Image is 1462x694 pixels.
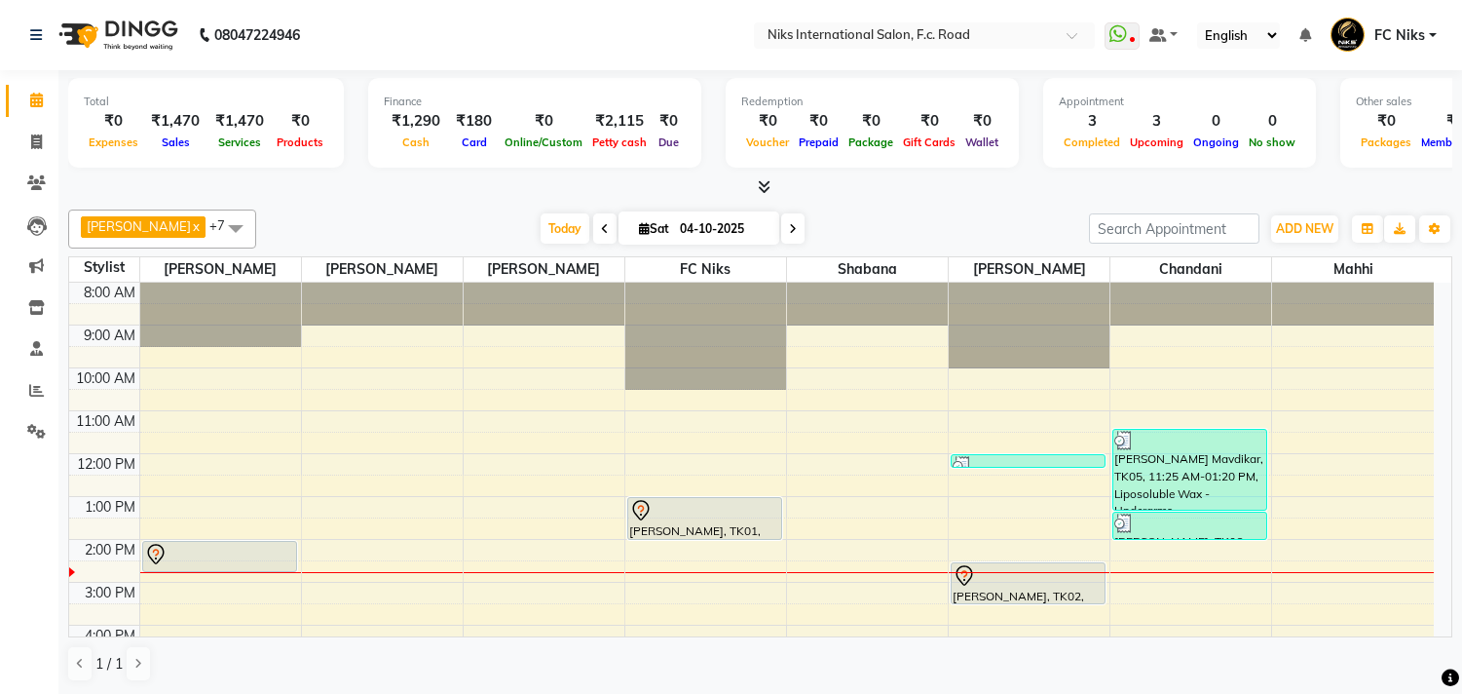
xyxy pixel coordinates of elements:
div: ₹1,470 [207,110,272,133]
span: Expenses [84,135,143,149]
span: +7 [209,217,240,233]
span: Prepaid [794,135,843,149]
div: Appointment [1059,94,1300,110]
div: 4:00 PM [81,626,139,646]
img: FC Niks [1331,18,1365,52]
button: ADD NEW [1271,215,1338,243]
span: FC Niks [1374,25,1425,46]
span: Shabana [787,257,948,282]
span: Upcoming [1125,135,1188,149]
div: ₹0 [500,110,587,133]
span: Card [457,135,492,149]
div: 9:00 AM [80,326,139,346]
span: Package [843,135,898,149]
div: Redemption [741,94,1003,110]
div: 2:00 PM [81,540,139,560]
input: Search Appointment [1089,213,1259,244]
div: ₹0 [960,110,1003,133]
a: x [191,218,200,234]
div: 3:00 PM [81,583,139,603]
span: Mahhi [1272,257,1434,282]
div: ₹0 [843,110,898,133]
div: 1:00 PM [81,497,139,518]
span: ADD NEW [1276,221,1333,236]
span: Cash [397,135,434,149]
span: [PERSON_NAME] [949,257,1109,282]
div: 3 [1125,110,1188,133]
span: Ongoing [1188,135,1244,149]
span: Packages [1356,135,1416,149]
span: Chandani [1110,257,1271,282]
div: ₹0 [741,110,794,133]
div: Total [84,94,328,110]
span: FC Niks [625,257,786,282]
div: ₹0 [84,110,143,133]
div: 0 [1244,110,1300,133]
span: [PERSON_NAME] [140,257,301,282]
span: Completed [1059,135,1125,149]
div: [PERSON_NAME], TK06, 01:20 PM-02:00 PM, Threading - Eyebrows ([DEMOGRAPHIC_DATA]) (₹60),Threading... [1113,513,1266,539]
img: logo [50,8,183,62]
div: ₹0 [272,110,328,133]
span: Petty cash [587,135,652,149]
div: Anupama, TK03, 12:00 PM-12:15 PM, Threading - Eyebrows ([DEMOGRAPHIC_DATA]) [952,455,1105,467]
div: ₹2,115 [587,110,652,133]
div: 12:00 PM [73,454,139,475]
div: Stylist [69,257,139,278]
b: 08047224946 [214,8,300,62]
div: [PERSON_NAME], TK01, 01:00 PM-02:00 PM, Protein Hair Spa - Medium ([DEMOGRAPHIC_DATA]) [628,498,781,539]
div: [PERSON_NAME], TK02, 02:30 PM-03:30 PM, Clean Ups - 03+ Clean Up ([DEMOGRAPHIC_DATA]) [952,563,1105,603]
input: 2025-10-04 [674,214,771,244]
div: 3 [1059,110,1125,133]
div: 10:00 AM [72,368,139,389]
span: Sales [157,135,195,149]
span: Gift Cards [898,135,960,149]
div: [PERSON_NAME] Mavdikar, TK05, 11:25 AM-01:20 PM, Liposoluble Wax - Underarms ([DEMOGRAPHIC_DATA])... [1113,430,1266,510]
span: 1 / 1 [95,654,123,675]
div: [PERSON_NAME] R, TK04, 02:00 PM-02:45 PM, Haircut - Creative Haircut (Wash & Blowdry Complimentar... [143,542,296,571]
span: No show [1244,135,1300,149]
div: 11:00 AM [72,411,139,432]
span: Sat [634,221,674,236]
div: ₹0 [794,110,843,133]
span: Due [654,135,684,149]
div: 8:00 AM [80,283,139,303]
span: Today [541,213,589,244]
div: ₹0 [652,110,686,133]
div: ₹0 [898,110,960,133]
div: ₹1,290 [384,110,448,133]
div: Finance [384,94,686,110]
span: Wallet [960,135,1003,149]
span: Voucher [741,135,794,149]
span: Products [272,135,328,149]
div: ₹180 [448,110,500,133]
span: Online/Custom [500,135,587,149]
span: [PERSON_NAME] [302,257,463,282]
span: [PERSON_NAME] [87,218,191,234]
div: 0 [1188,110,1244,133]
div: ₹0 [1356,110,1416,133]
span: Services [213,135,266,149]
div: ₹1,470 [143,110,207,133]
span: [PERSON_NAME] [464,257,624,282]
